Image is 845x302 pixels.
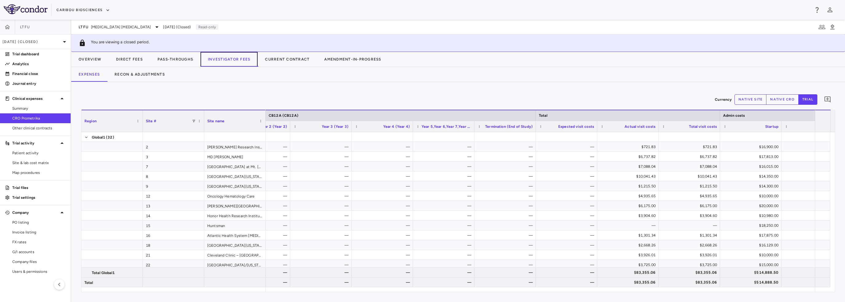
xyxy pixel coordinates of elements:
[92,268,115,278] span: Total Global1
[787,162,840,171] div: —
[296,211,349,221] div: —
[726,162,778,171] div: $16,015.00
[204,211,266,220] div: Honor Health Research Institute
[726,240,778,250] div: $16,129.00
[603,201,656,211] div: $6,175.00
[541,268,594,277] div: —
[541,171,594,181] div: —
[357,221,410,230] div: —
[419,181,471,191] div: —
[79,25,88,29] span: LTFU
[143,191,204,201] div: 12
[664,221,717,230] div: —
[787,201,840,211] div: —
[296,181,349,191] div: —
[798,94,817,105] button: trial
[357,250,410,260] div: —
[787,171,840,181] div: —
[296,250,349,260] div: —
[12,249,66,255] span: G/l accounts
[787,181,840,191] div: —
[541,162,594,171] div: —
[204,181,266,191] div: [GEOGRAPHIC_DATA][US_STATE]
[204,260,266,269] div: [GEOGRAPHIC_DATA]/[US_STATE][GEOGRAPHIC_DATA][MEDICAL_DATA]
[12,150,66,156] span: Patient activity
[603,191,656,201] div: $4,935.65
[664,240,717,250] div: $2,668.26
[107,67,172,82] button: Recon & Adjustments
[787,240,840,250] div: —
[603,211,656,221] div: $3,904.60
[787,250,840,260] div: —
[296,221,349,230] div: —
[12,51,66,57] p: Trial dashboard
[480,171,533,181] div: —
[541,277,594,287] div: —
[12,170,66,175] span: Map procedures
[664,181,717,191] div: $1,215.50
[12,140,58,146] p: Trial activity
[603,268,656,277] div: $83,355.06
[204,201,266,210] div: [PERSON_NAME][GEOGRAPHIC_DATA]
[603,221,656,230] div: —
[143,162,204,171] div: 7
[12,125,66,131] span: Other clinical contracts
[204,250,266,260] div: Cleveland Clinic – [GEOGRAPHIC_DATA]
[419,162,471,171] div: —
[664,230,717,240] div: $1,301.34
[12,71,66,76] p: Financial close
[143,211,204,220] div: 14
[480,250,533,260] div: —
[12,220,66,225] span: PO listing
[422,124,471,129] span: Year 5,Year 6,Year 7,Year 8,Year 9,Year 10,Year 11,Year 12,Year 13,Year 14,Year 15 ()
[541,211,594,221] div: —
[664,201,717,211] div: $6,175.00
[726,191,778,201] div: $10,000.00
[419,142,471,152] div: —
[296,191,349,201] div: —
[12,229,66,235] span: Invoice listing
[480,201,533,211] div: —
[541,230,594,240] div: —
[357,162,410,171] div: —
[558,124,594,129] span: Expected visit costs
[664,191,717,201] div: $4,935.65
[71,52,109,67] button: Overview
[603,142,656,152] div: $721.83
[603,171,656,181] div: $10,041.43
[20,25,30,29] span: LTFU
[357,191,410,201] div: —
[541,201,594,211] div: —
[12,106,66,111] span: Summary
[664,277,717,287] div: $83,355.06
[204,221,266,230] div: Huntsman
[480,240,533,250] div: —
[664,260,717,270] div: $3,725.00
[480,142,533,152] div: —
[204,152,266,161] div: MD [PERSON_NAME]
[787,191,840,201] div: —
[541,191,594,201] div: —
[787,277,840,287] div: —
[715,97,732,102] p: Currency
[603,260,656,270] div: $3,725.00
[109,52,150,67] button: Direct Fees
[92,132,105,142] span: Global1
[357,230,410,240] div: —
[260,124,287,129] span: Year 2 (Year 2)
[143,142,204,151] div: 2
[822,94,833,105] button: Add comment
[296,201,349,211] div: —
[419,277,471,287] div: —
[383,124,410,129] span: Year 4 (Year 4)
[419,201,471,211] div: —
[625,124,656,129] span: Actual visit costs
[296,277,349,287] div: —
[480,211,533,221] div: —
[146,119,156,123] span: Site #
[766,94,799,105] button: native cro
[419,260,471,270] div: —
[419,230,471,240] div: —
[485,124,533,129] span: Termination (End of Study)
[541,152,594,162] div: —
